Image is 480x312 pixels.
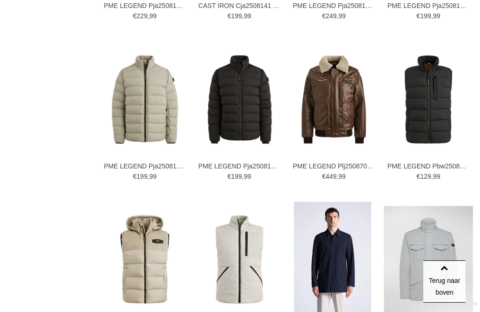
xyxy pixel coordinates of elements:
span: € [417,12,420,20]
span: , [242,173,244,180]
span: , [337,12,338,20]
span: € [322,173,326,180]
span: 99 [244,173,251,180]
a: CAST IRON Cja2508141 Jassen [198,1,280,10]
img: PME LEGEND Plj2508700 Jassen [289,55,378,144]
span: € [227,173,231,180]
img: PME LEGEND Pja2508114 Jassen [195,55,284,144]
a: PME LEGEND Pbw2508102 Jassen [387,162,469,170]
span: , [148,12,150,20]
a: PME LEGEND Pja2508114 Jassen [387,1,469,10]
span: 99 [338,173,346,180]
span: € [322,12,326,20]
span: 199 [420,12,431,20]
span: 99 [150,12,157,20]
a: PME LEGEND Pja2508114 Jassen [198,162,280,170]
span: € [227,12,231,20]
span: 99 [150,173,157,180]
span: 99 [244,12,251,20]
span: 249 [326,12,337,20]
span: € [133,173,137,180]
img: PME LEGEND Pja2508114 Jassen [100,55,189,144]
span: 129 [420,173,431,180]
span: 229 [136,12,147,20]
span: , [431,12,433,20]
span: 449 [326,173,337,180]
a: PME LEGEND Pja2508116 Jassen [104,1,186,10]
img: CAST IRON Cbw2508140 Jassen [195,215,284,304]
span: 99 [433,173,441,180]
img: PME LEGEND Pbw2508100 Jassen [100,215,189,304]
span: , [337,173,338,180]
span: , [148,173,150,180]
span: 99 [433,12,441,20]
span: 199 [231,173,242,180]
img: PME LEGEND Pbw2508102 Jassen [384,55,473,144]
span: € [417,173,420,180]
span: 199 [136,173,147,180]
a: PME LEGEND Pja2508114 Jassen [104,162,186,170]
span: , [242,12,244,20]
a: Terug naar boven [423,260,465,303]
span: 199 [231,12,242,20]
span: € [133,12,137,20]
span: , [431,173,433,180]
a: PME LEGEND Pja2508104 [PERSON_NAME] [293,1,375,10]
span: 99 [338,12,346,20]
a: PME LEGEND Plj2508700 Jassen [293,162,375,170]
